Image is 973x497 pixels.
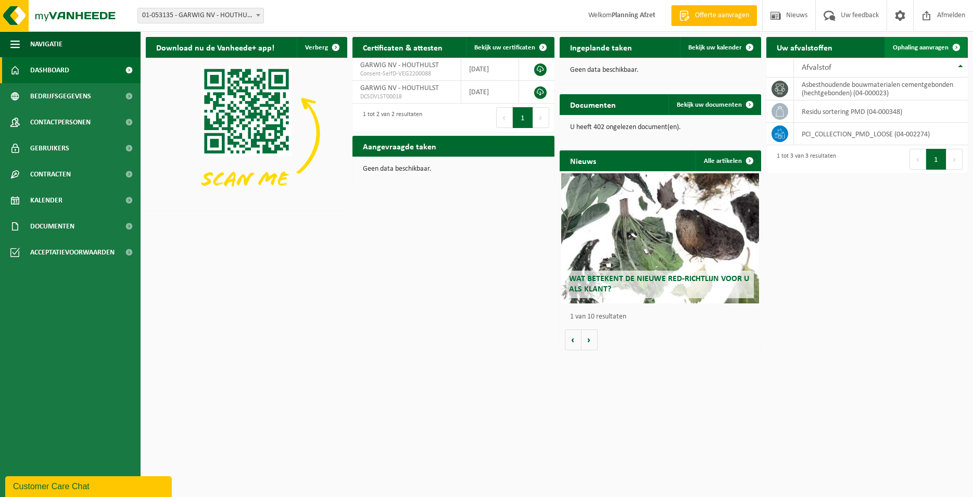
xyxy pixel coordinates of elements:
h2: Ingeplande taken [560,37,642,57]
td: asbesthoudende bouwmaterialen cementgebonden (hechtgebonden) (04-000023) [794,78,968,100]
span: Documenten [30,213,74,239]
span: Wat betekent de nieuwe RED-richtlijn voor u als klant? [569,275,749,293]
iframe: chat widget [5,474,174,497]
button: Next [946,149,963,170]
span: Navigatie [30,31,62,57]
span: Contactpersonen [30,109,91,135]
span: Consent-SelfD-VEG2200088 [360,70,453,78]
span: Contracten [30,161,71,187]
button: Volgende [582,329,598,350]
span: Kalender [30,187,62,213]
button: Verberg [297,37,346,58]
p: Geen data beschikbaar. [363,165,544,173]
span: GARWIG NV - HOUTHULST [360,61,439,69]
strong: Planning Afzet [612,11,655,19]
a: Wat betekent de nieuwe RED-richtlijn voor u als klant? [561,173,759,303]
span: DCSDVLST00018 [360,93,453,101]
span: GARWIG NV - HOUTHULST [360,84,439,92]
a: Bekijk uw kalender [680,37,760,58]
td: residu sortering PMD (04-000348) [794,100,968,123]
span: 01-053135 - GARWIG NV - HOUTHULST [138,8,263,23]
span: Dashboard [30,57,69,83]
span: Gebruikers [30,135,69,161]
a: Bekijk uw certificaten [466,37,553,58]
span: Bedrijfsgegevens [30,83,91,109]
span: 01-053135 - GARWIG NV - HOUTHULST [137,8,264,23]
button: Vorige [565,329,582,350]
span: Acceptatievoorwaarden [30,239,115,265]
h2: Certificaten & attesten [352,37,453,57]
h2: Uw afvalstoffen [766,37,843,57]
span: Bekijk uw documenten [677,101,742,108]
div: 1 tot 3 van 3 resultaten [772,148,836,171]
button: 1 [926,149,946,170]
span: Afvalstof [802,63,831,72]
h2: Download nu de Vanheede+ app! [146,37,285,57]
p: Geen data beschikbaar. [570,67,751,74]
p: 1 van 10 resultaten [570,313,756,321]
button: 1 [513,107,533,128]
span: Verberg [305,44,328,51]
button: Previous [909,149,926,170]
span: Ophaling aanvragen [893,44,949,51]
h2: Nieuws [560,150,606,171]
td: [DATE] [461,58,519,81]
button: Previous [496,107,513,128]
span: Offerte aanvragen [692,10,752,21]
a: Alle artikelen [696,150,760,171]
td: PCI_COLLECTION_PMD_LOOSE (04-002274) [794,123,968,145]
p: U heeft 402 ongelezen document(en). [570,124,751,131]
span: Bekijk uw kalender [688,44,742,51]
div: 1 tot 2 van 2 resultaten [358,106,422,129]
td: [DATE] [461,81,519,104]
h2: Documenten [560,94,626,114]
a: Bekijk uw documenten [668,94,760,115]
button: Next [533,107,549,128]
a: Offerte aanvragen [671,5,757,26]
img: Download de VHEPlus App [146,58,347,209]
h2: Aangevraagde taken [352,136,447,156]
span: Bekijk uw certificaten [474,44,535,51]
a: Ophaling aanvragen [884,37,967,58]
